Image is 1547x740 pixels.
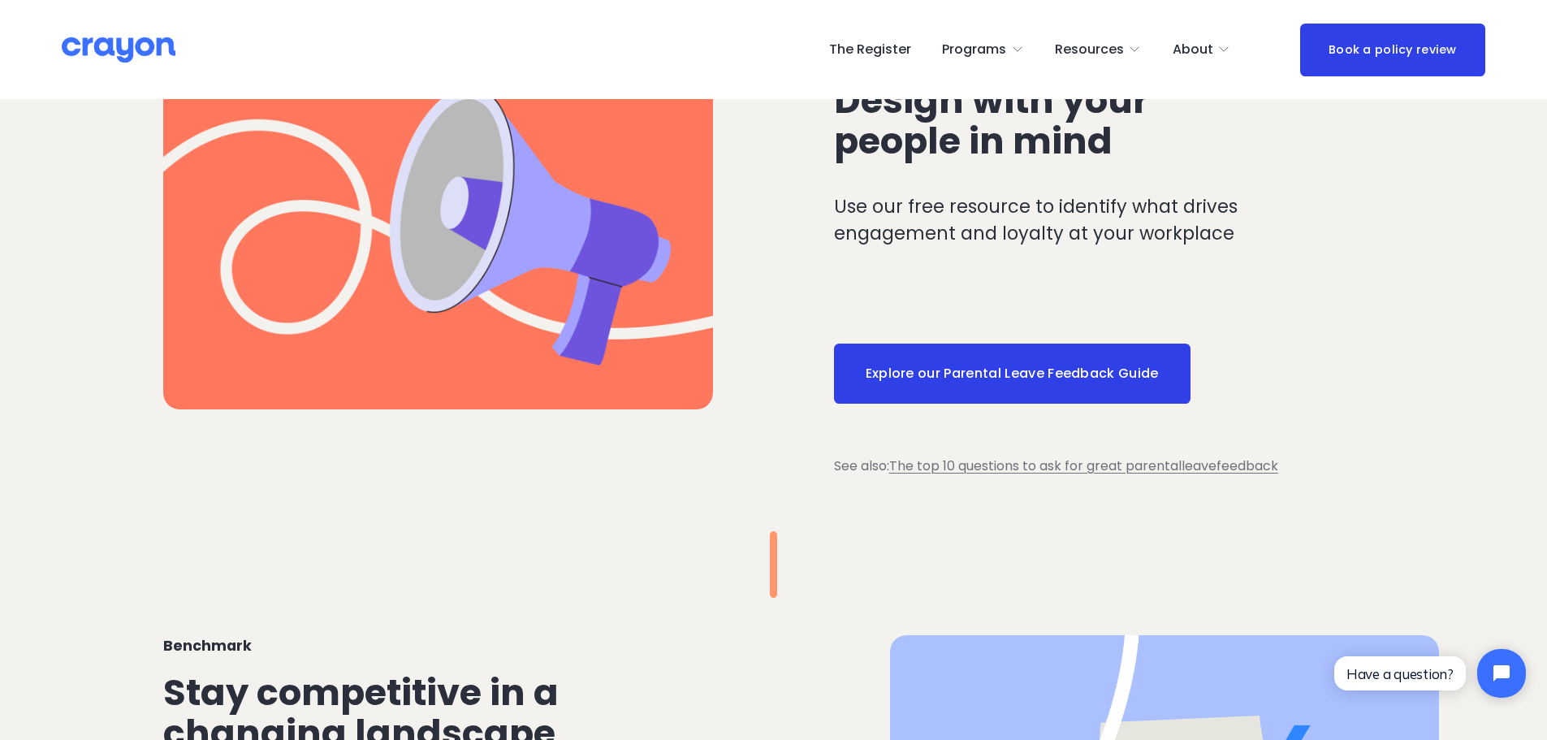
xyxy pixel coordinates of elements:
p: Use our free resource to identify what drives engagement and loyalty at your workplace [834,193,1272,248]
span: See also: [834,457,889,475]
span: About [1173,38,1213,62]
img: Crayon [62,36,175,64]
span: Programs [942,38,1006,62]
a: folder dropdown [1173,37,1231,63]
strong: Benchmark [163,636,252,656]
a: folder dropdown [1055,37,1142,63]
a: folder dropdown [942,37,1024,63]
a: The top 10 questions to ask for great parental [889,457,1182,475]
a: Explore our Parental Leave Feedback Guide [834,344,1190,404]
a: leave [1182,457,1216,475]
a: Book a policy review [1300,24,1485,76]
a: feedback [1216,457,1278,475]
span: Resources [1055,38,1124,62]
a: The Register [829,37,911,63]
iframe: Tidio Chat [1320,635,1540,712]
h2: Design with your people in mind [834,80,1272,162]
